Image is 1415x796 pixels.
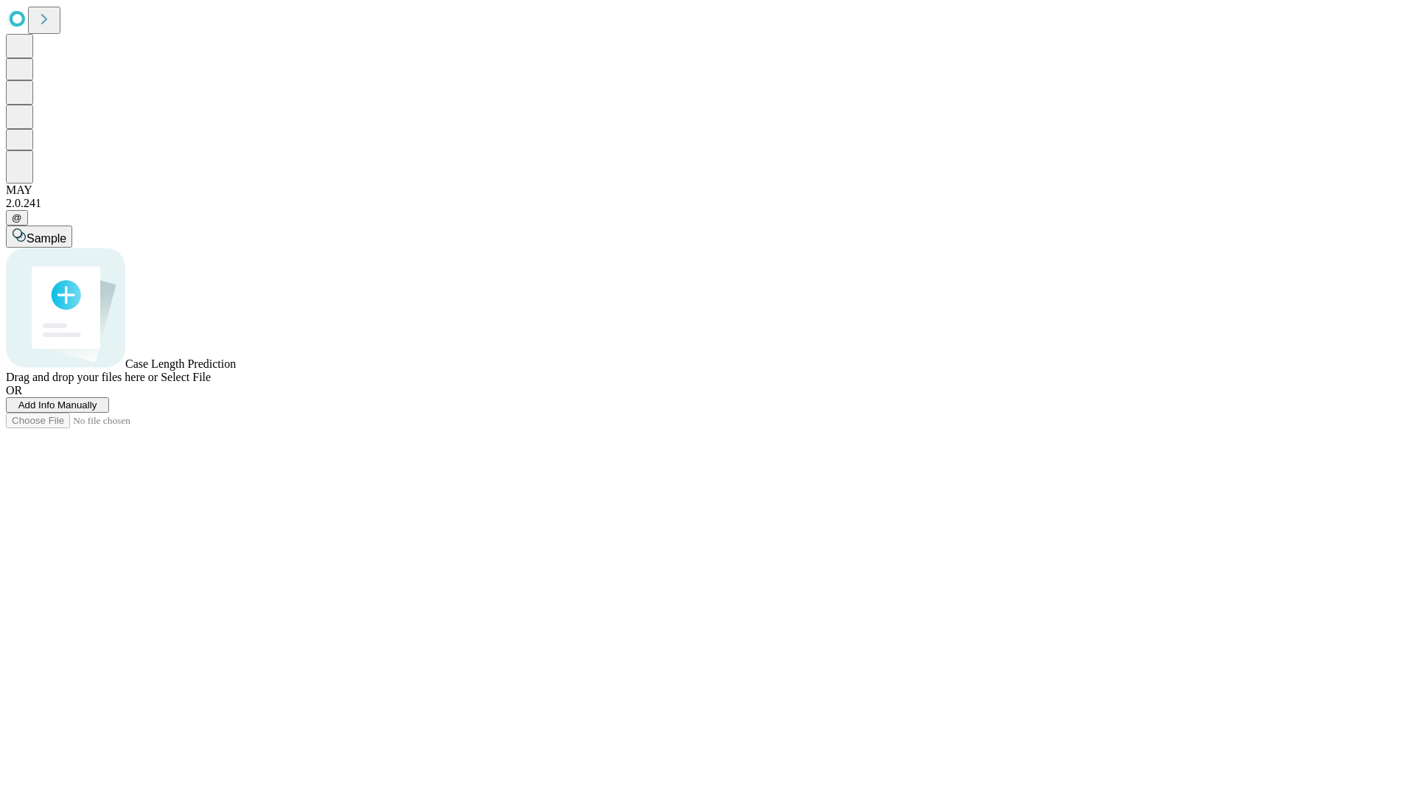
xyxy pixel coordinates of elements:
button: @ [6,210,28,226]
span: Sample [27,232,66,245]
span: OR [6,384,22,397]
button: Add Info Manually [6,397,109,413]
span: Case Length Prediction [125,357,236,370]
div: 2.0.241 [6,197,1409,210]
button: Sample [6,226,72,248]
span: Select File [161,371,211,383]
span: Drag and drop your files here or [6,371,158,383]
div: MAY [6,184,1409,197]
span: Add Info Manually [18,399,97,411]
span: @ [12,212,22,223]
